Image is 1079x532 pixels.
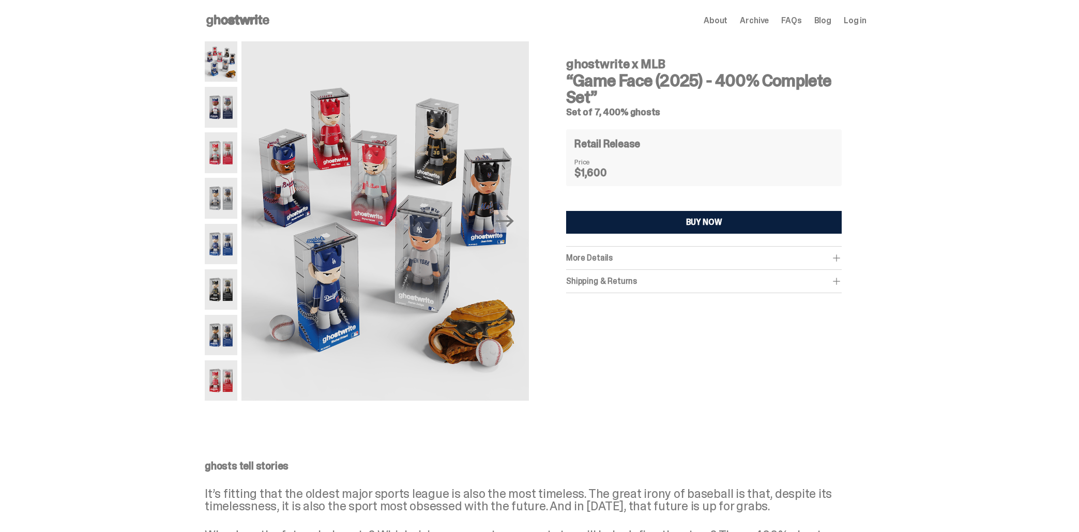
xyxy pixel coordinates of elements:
p: ghosts tell stories [205,461,867,471]
span: More Details [566,252,613,263]
img: 04-ghostwrite-mlb-game-face-complete-set-aaron-judge.png [205,178,237,218]
img: 01-ghostwrite-mlb-game-face-complete-set.png [205,41,237,82]
dd: $1,600 [574,168,626,178]
img: 01-ghostwrite-mlb-game-face-complete-set.png [241,41,529,401]
a: FAQs [781,17,801,25]
div: Shipping & Returns [566,276,842,286]
a: Archive [740,17,769,25]
h4: Retail Release [574,139,640,149]
h3: “Game Face (2025) - 400% Complete Set” [566,72,842,105]
a: Blog [814,17,831,25]
img: 06-ghostwrite-mlb-game-face-complete-set-paul-skenes.png [205,269,237,310]
img: 02-ghostwrite-mlb-game-face-complete-set-ronald-acuna-jr.png [205,87,237,127]
p: It’s fitting that the oldest major sports league is also the most timeless. The great irony of ba... [205,488,867,512]
img: 07-ghostwrite-mlb-game-face-complete-set-juan-soto.png [205,315,237,355]
h5: Set of 7, 400% ghosts [566,108,842,117]
button: BUY NOW [566,211,842,234]
img: 08-ghostwrite-mlb-game-face-complete-set-mike-trout.png [205,360,237,401]
a: About [704,17,727,25]
div: BUY NOW [686,218,722,226]
a: Log in [844,17,867,25]
dt: Price [574,158,626,165]
img: 05-ghostwrite-mlb-game-face-complete-set-shohei-ohtani.png [205,224,237,264]
button: Next [494,210,516,233]
h4: ghostwrite x MLB [566,58,842,70]
img: 03-ghostwrite-mlb-game-face-complete-set-bryce-harper.png [205,132,237,173]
